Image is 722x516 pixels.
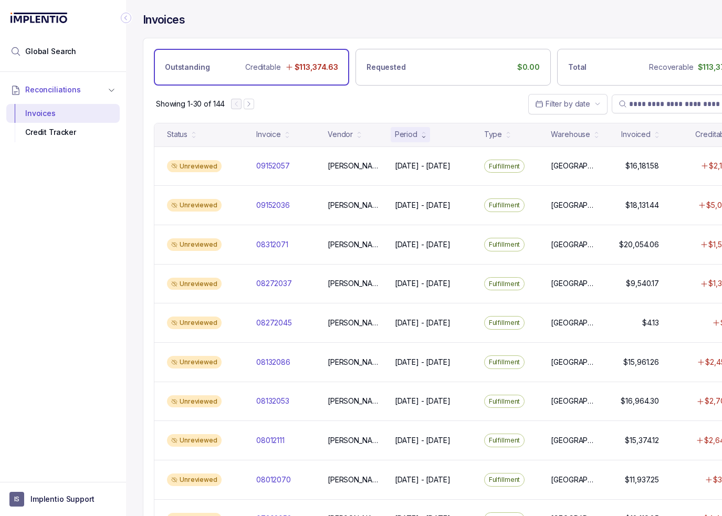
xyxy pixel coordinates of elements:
p: [GEOGRAPHIC_DATA] [551,357,597,367]
p: Fulfillment [489,161,520,172]
p: 08012111 [256,435,285,446]
p: 08012070 [256,475,291,485]
div: Unreviewed [167,317,222,329]
p: [PERSON_NAME] [328,239,382,250]
p: $20,054.06 [619,239,659,250]
p: Implentio Support [30,494,95,504]
div: Reconciliations [6,102,120,144]
div: Vendor [328,129,353,140]
div: Unreviewed [167,395,222,408]
p: $11,937.25 [625,475,659,485]
div: Remaining page entries [156,99,225,109]
p: $16,181.58 [625,161,659,171]
p: Total [568,62,587,72]
p: Showing 1-30 of 144 [156,99,225,109]
p: 08132086 [256,357,290,367]
p: $113,374.63 [295,62,338,72]
p: Outstanding [165,62,210,72]
p: Fulfillment [489,318,520,328]
p: [PERSON_NAME] [328,318,382,328]
div: Unreviewed [167,199,222,212]
p: [GEOGRAPHIC_DATA] [551,396,597,406]
p: [GEOGRAPHIC_DATA] [551,278,597,289]
button: User initialsImplentio Support [9,492,117,507]
p: Fulfillment [489,279,520,289]
p: [DATE] - [DATE] [395,239,451,250]
p: [GEOGRAPHIC_DATA] [551,435,597,446]
button: Next Page [244,99,254,109]
p: [DATE] - [DATE] [395,396,451,406]
p: Fulfillment [489,239,520,250]
p: $15,374.12 [625,435,659,446]
p: 08272037 [256,278,292,289]
p: [GEOGRAPHIC_DATA] [551,239,597,250]
p: 08272045 [256,318,292,328]
p: [DATE] - [DATE] [395,357,451,367]
p: Fulfillment [489,200,520,210]
div: Status [167,129,187,140]
p: $15,961.26 [623,357,659,367]
p: [DATE] - [DATE] [395,278,451,289]
div: Collapse Icon [120,12,132,24]
p: Fulfillment [489,396,520,407]
p: [DATE] - [DATE] [395,475,451,485]
div: Invoice [256,129,281,140]
p: [GEOGRAPHIC_DATA] [551,475,597,485]
p: [GEOGRAPHIC_DATA] [551,161,597,171]
p: [PERSON_NAME] [328,278,382,289]
div: Unreviewed [167,160,222,173]
div: Warehouse [551,129,590,140]
p: 09152036 [256,200,290,210]
p: Creditable [245,62,281,72]
div: Unreviewed [167,278,222,290]
span: Global Search [25,46,76,57]
div: Unreviewed [167,238,222,251]
p: [PERSON_NAME] [328,475,382,485]
p: 08132053 [256,396,289,406]
button: Date Range Picker [528,94,608,114]
button: Reconciliations [6,78,120,101]
p: Fulfillment [489,475,520,485]
p: 09152057 [256,161,290,171]
p: [DATE] - [DATE] [395,435,451,446]
div: Invoices [15,104,111,123]
p: [DATE] - [DATE] [395,161,451,171]
span: Filter by date [546,99,590,108]
p: Fulfillment [489,435,520,446]
p: [GEOGRAPHIC_DATA] [551,200,597,210]
p: Recoverable [649,62,693,72]
div: Type [484,129,502,140]
div: Unreviewed [167,356,222,368]
search: Date Range Picker [535,99,590,109]
p: $0.00 [517,62,540,72]
p: $9,540.17 [626,278,659,289]
p: [PERSON_NAME] [328,357,382,367]
h4: Invoices [143,13,185,27]
p: [PERSON_NAME] [328,396,382,406]
span: User initials [9,492,24,507]
p: $16,964.30 [621,396,659,406]
p: $18,131.44 [625,200,659,210]
div: Period [395,129,417,140]
div: Invoiced [621,129,651,140]
p: 08312071 [256,239,288,250]
div: Unreviewed [167,473,222,486]
p: [PERSON_NAME] [328,200,382,210]
p: Requested [367,62,406,72]
p: [DATE] - [DATE] [395,318,451,328]
span: Reconciliations [25,85,81,95]
p: [GEOGRAPHIC_DATA] [551,318,597,328]
div: Unreviewed [167,434,222,447]
p: [PERSON_NAME] [328,435,382,446]
div: Credit Tracker [15,123,111,142]
p: $4.13 [642,318,659,328]
p: [DATE] - [DATE] [395,200,451,210]
p: [PERSON_NAME] [328,161,382,171]
p: Fulfillment [489,357,520,367]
